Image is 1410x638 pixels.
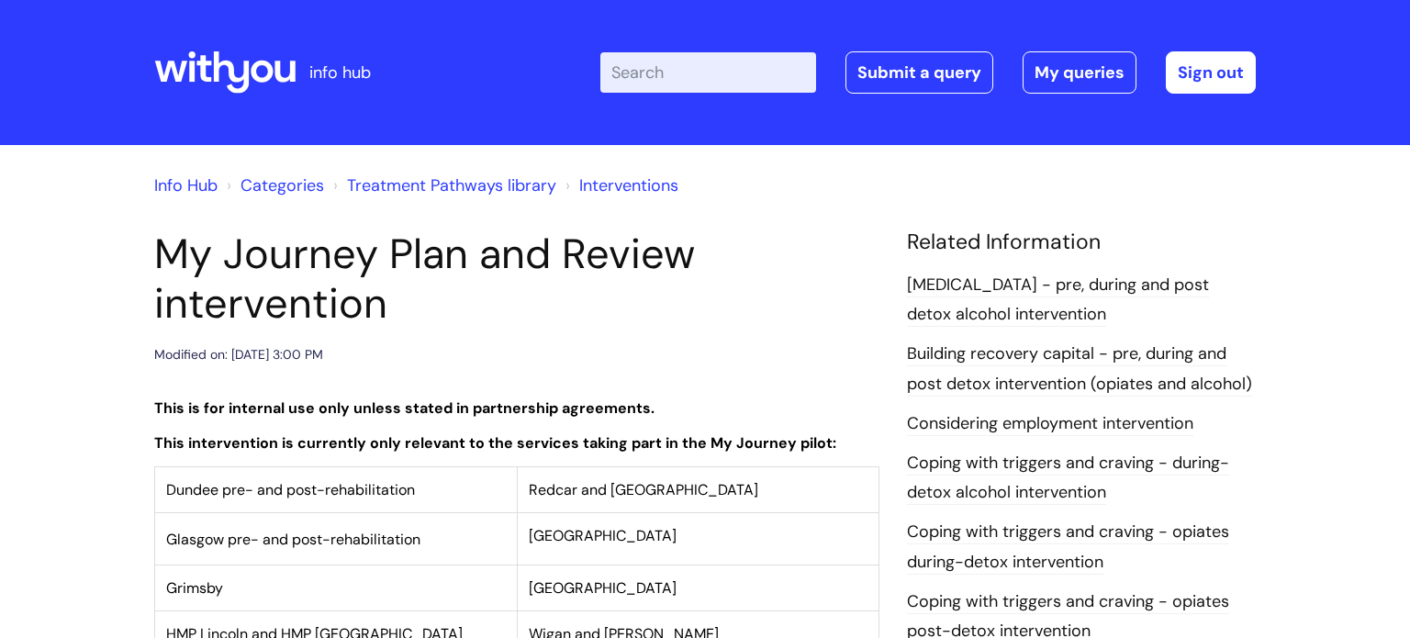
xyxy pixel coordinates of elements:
p: info hub [309,58,371,87]
li: Solution home [222,171,324,200]
a: My queries [1023,51,1136,94]
span: [GEOGRAPHIC_DATA] [529,578,677,598]
a: Interventions [579,174,678,196]
strong: This is for internal use only unless stated in partnership agreements. [154,398,655,418]
h4: Related Information [907,229,1256,255]
a: [MEDICAL_DATA] - pre, during and post detox alcohol intervention [907,274,1209,327]
a: Sign out [1166,51,1256,94]
h1: My Journey Plan and Review intervention [154,229,879,329]
a: Treatment Pathways library [347,174,556,196]
a: Coping with triggers and craving - opiates during-detox intervention [907,520,1229,574]
a: Info Hub [154,174,218,196]
a: Submit a query [845,51,993,94]
span: [GEOGRAPHIC_DATA] [529,526,677,545]
div: Modified on: [DATE] 3:00 PM [154,343,323,366]
a: Categories [241,174,324,196]
span: Dundee pre- and post-rehabilitation [166,480,415,499]
input: Search [600,52,816,93]
a: Coping with triggers and craving - during-detox alcohol intervention [907,452,1229,505]
span: Glasgow pre- and post-rehabilitation [166,530,420,549]
strong: This intervention is currently only relevant to the services taking part in the My Journey pilot: [154,433,836,453]
li: Interventions [561,171,678,200]
a: Building recovery capital - pre, during and post detox intervention (opiates and alcohol) [907,342,1252,396]
span: Grimsby [166,578,223,598]
a: Considering employment intervention [907,412,1193,436]
span: Redcar and [GEOGRAPHIC_DATA] [529,480,758,499]
li: Treatment Pathways library [329,171,556,200]
div: | - [600,51,1256,94]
